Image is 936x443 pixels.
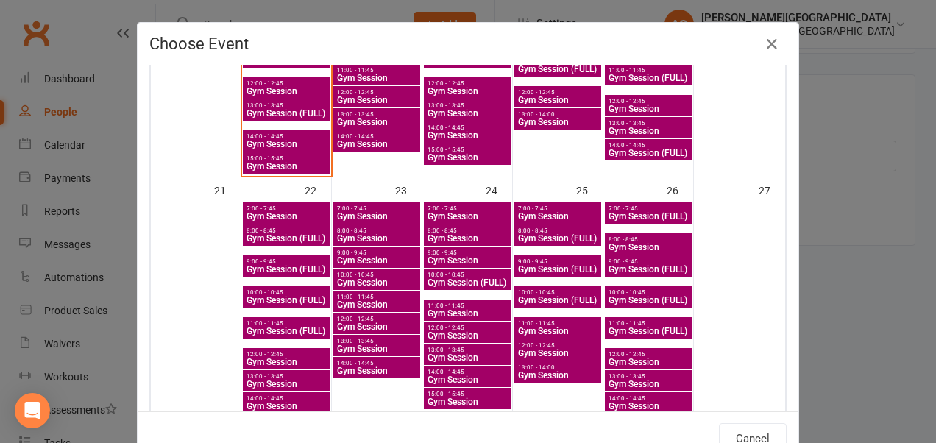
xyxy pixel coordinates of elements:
span: Gym Session [427,353,508,362]
span: Gym Session [427,234,508,243]
span: 9:00 - 9:45 [336,249,417,256]
span: 12:00 - 12:45 [246,80,327,87]
span: Gym Session [608,243,689,252]
span: 14:00 - 14:45 [427,124,508,131]
span: 7:00 - 7:45 [246,205,327,212]
span: Gym Session [427,109,508,118]
span: 13:00 - 13:45 [246,102,327,109]
span: 8:00 - 8:45 [517,227,598,234]
span: Gym Session (FULL) [608,327,689,336]
span: Gym Session [336,140,417,149]
span: 13:00 - 14:00 [517,111,598,118]
span: Gym Session [336,96,417,104]
span: Gym Session [336,74,417,82]
div: 25 [576,177,603,202]
div: Open Intercom Messenger [15,393,50,428]
span: 12:00 - 12:45 [336,316,417,322]
span: Gym Session [427,153,508,162]
span: Gym Session (FULL) [246,109,327,118]
span: 7:00 - 7:45 [608,205,689,212]
span: Gym Session [246,380,327,389]
span: 15:00 - 15:45 [427,391,508,397]
span: Gym Session [427,331,508,340]
span: Gym Session (FULL) [608,296,689,305]
span: 12:00 - 12:45 [517,89,598,96]
span: 11:00 - 11:45 [608,67,689,74]
span: 8:00 - 8:45 [427,227,508,234]
span: 13:00 - 13:45 [427,102,508,109]
span: Gym Session [336,278,417,287]
div: 22 [305,177,331,202]
span: Gym Session [517,118,598,127]
span: 8:00 - 8:45 [608,236,689,243]
span: 12:00 - 12:45 [517,342,598,349]
span: 9:00 - 9:45 [427,249,508,256]
span: Gym Session [517,327,598,336]
span: Gym Session [608,104,689,113]
span: Gym Session [427,212,508,221]
span: 13:00 - 13:45 [427,347,508,353]
span: 13:00 - 13:45 [336,111,417,118]
span: Gym Session [336,118,417,127]
span: Gym Session [608,402,689,411]
span: 11:00 - 11:45 [246,320,327,327]
span: 8:00 - 8:45 [246,227,327,234]
span: Gym Session [427,309,508,318]
span: 15:00 - 15:45 [246,155,327,162]
div: 21 [214,177,241,202]
span: Gym Session [336,256,417,265]
span: Gym Session [336,212,417,221]
span: Gym Session [246,140,327,149]
span: Gym Session (FULL) [517,296,598,305]
span: Gym Session (FULL) [608,74,689,82]
button: Close [760,32,784,56]
span: 14:00 - 14:45 [336,360,417,366]
span: Gym Session (FULL) [517,265,598,274]
span: 12:00 - 12:45 [246,351,327,358]
span: 8:00 - 8:45 [336,227,417,234]
span: Gym Session (FULL) [427,278,508,287]
span: 13:00 - 13:45 [246,373,327,380]
span: 14:00 - 14:45 [246,133,327,140]
span: Gym Session [427,131,508,140]
span: 11:00 - 11:45 [336,67,417,74]
span: Gym Session [336,322,417,331]
span: Gym Session (FULL) [246,265,327,274]
span: Gym Session (FULL) [517,65,598,74]
div: 24 [486,177,512,202]
span: 12:00 - 12:45 [427,325,508,331]
span: 14:00 - 14:45 [246,395,327,402]
span: 11:00 - 11:45 [427,302,508,309]
span: 10:00 - 10:45 [517,289,598,296]
span: 10:00 - 10:45 [246,289,327,296]
span: 10:00 - 10:45 [427,272,508,278]
span: Gym Session [608,380,689,389]
div: 23 [395,177,422,202]
span: Gym Session (FULL) [608,149,689,157]
span: 12:00 - 12:45 [427,80,508,87]
span: Gym Session [517,212,598,221]
span: 9:00 - 9:45 [608,258,689,265]
span: 13:00 - 14:00 [517,364,598,371]
span: Gym Session (FULL) [246,327,327,336]
span: 14:00 - 14:45 [608,395,689,402]
span: 7:00 - 7:45 [427,205,508,212]
span: Gym Session [427,397,508,406]
span: Gym Session (FULL) [608,212,689,221]
span: 12:00 - 12:45 [336,89,417,96]
span: 7:00 - 7:45 [517,205,598,212]
span: 15:00 - 15:45 [427,146,508,153]
span: 13:00 - 13:45 [608,120,689,127]
span: 10:00 - 10:45 [608,289,689,296]
span: 11:00 - 11:45 [517,320,598,327]
span: Gym Session [608,127,689,135]
span: Gym Session [427,375,508,384]
h4: Choose Event [149,35,787,53]
span: 13:00 - 13:45 [336,338,417,344]
span: Gym Session [336,234,417,243]
span: 13:00 - 13:45 [608,373,689,380]
span: 9:00 - 9:45 [246,258,327,265]
span: Gym Session (FULL) [608,265,689,274]
span: Gym Session [608,358,689,366]
span: 14:00 - 14:45 [336,133,417,140]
